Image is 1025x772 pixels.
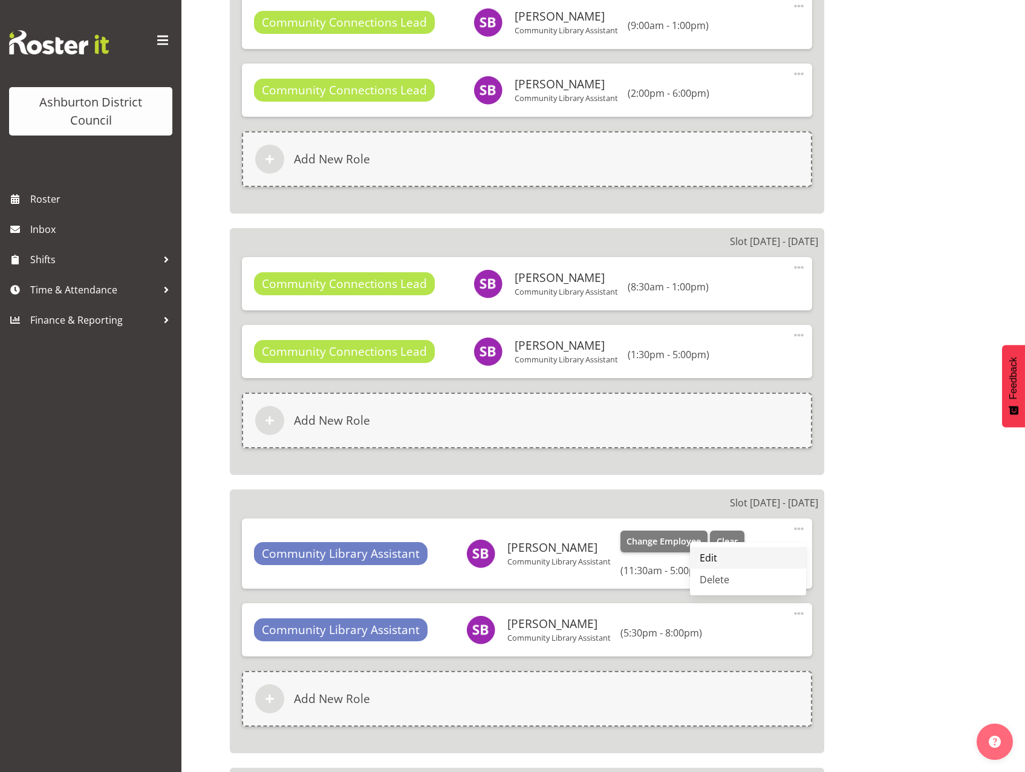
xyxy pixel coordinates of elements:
[620,564,744,577] h6: (11:30am - 5:00pm)
[21,93,160,129] div: Ashburton District Council
[628,87,709,99] h6: (2:00pm - 6:00pm)
[466,615,495,644] img: stacey-broadbent10010.jpg
[620,627,702,639] h6: (5:30pm - 8:00pm)
[30,190,175,208] span: Roster
[507,541,611,554] h6: [PERSON_NAME]
[515,271,618,284] h6: [PERSON_NAME]
[730,496,818,510] p: Slot [DATE] - [DATE]
[620,531,708,552] button: Change Employee
[507,617,611,630] h6: [PERSON_NAME]
[30,250,157,269] span: Shifts
[515,93,618,103] p: Community Library Assistant
[294,152,370,166] h6: Add New Role
[262,545,420,563] span: Community Library Assistant
[515,25,618,35] p: Community Library Assistant
[717,535,738,548] span: Clear
[1008,357,1019,399] span: Feedback
[730,234,818,249] p: Slot [DATE] - [DATE]
[262,14,427,31] span: Community Connections Lead
[515,355,618,364] p: Community Library Assistant
[473,76,503,105] img: stacey-broadbent10010.jpg
[515,339,618,352] h6: [PERSON_NAME]
[1002,345,1025,427] button: Feedback - Show survey
[690,547,806,569] a: Edit
[262,343,427,361] span: Community Connections Lead
[473,337,503,366] img: stacey-broadbent10010.jpg
[262,621,420,639] span: Community Library Assistant
[473,8,503,37] img: stacey-broadbent10010.jpg
[507,633,611,643] p: Community Library Assistant
[294,413,370,428] h6: Add New Role
[989,736,1001,748] img: help-xxl-2.png
[262,82,427,99] span: Community Connections Lead
[466,539,495,568] img: stacey-broadbent10010.jpg
[9,30,109,54] img: Rosterit website logo
[30,281,157,299] span: Time & Attendance
[515,10,618,23] h6: [PERSON_NAME]
[262,275,427,293] span: Community Connections Lead
[507,557,611,566] p: Community Library Assistant
[30,311,157,329] span: Finance & Reporting
[30,220,175,238] span: Inbox
[628,19,709,31] h6: (9:00am - 1:00pm)
[628,281,709,293] h6: (8:30am - 1:00pm)
[628,348,709,361] h6: (1:30pm - 5:00pm)
[626,535,701,548] span: Change Employee
[294,692,370,706] h6: Add New Role
[473,269,503,298] img: stacey-broadbent10010.jpg
[710,531,744,552] button: Clear
[515,77,618,91] h6: [PERSON_NAME]
[515,287,618,296] p: Community Library Assistant
[690,569,806,590] a: Delete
